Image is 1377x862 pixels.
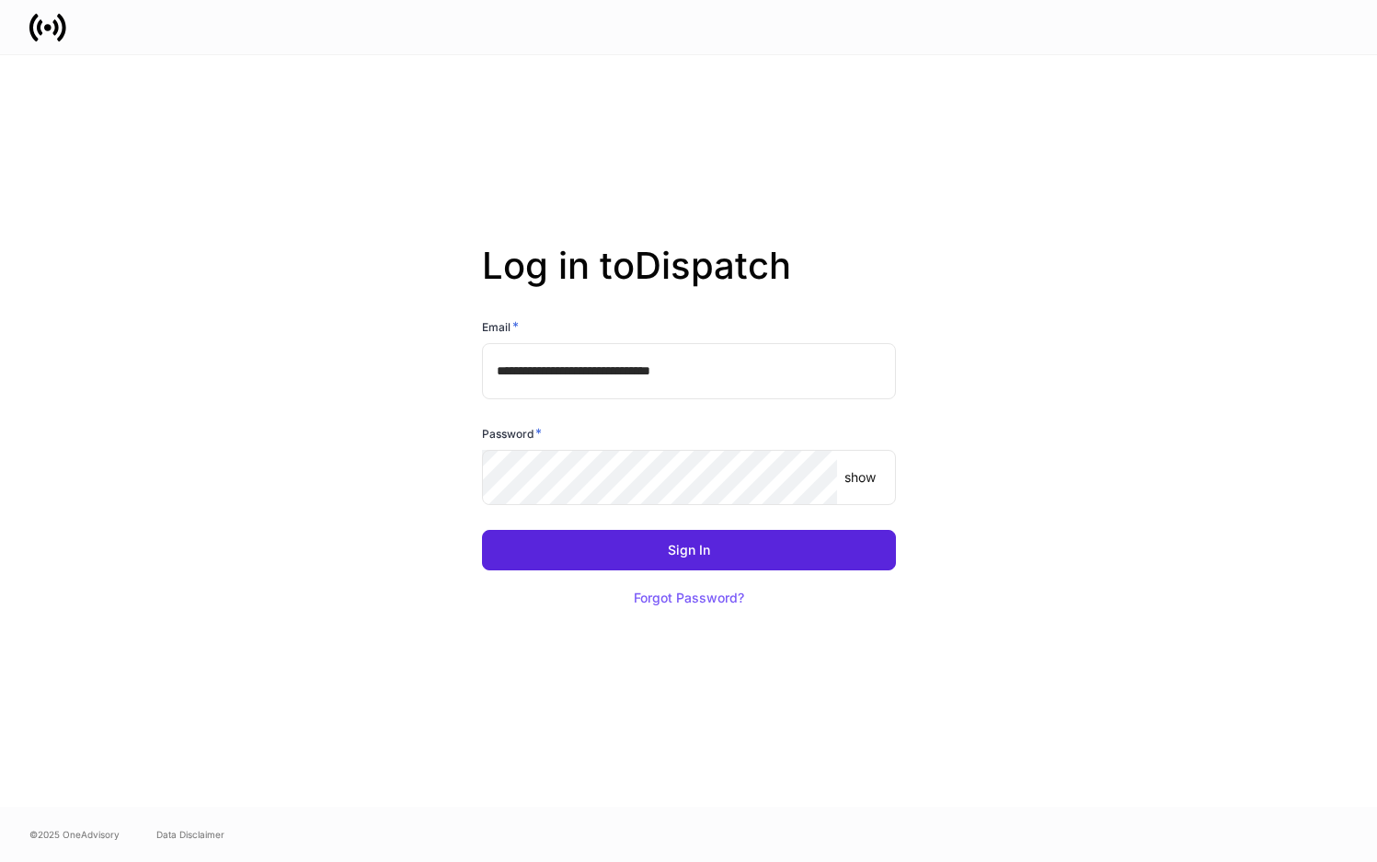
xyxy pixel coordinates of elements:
[156,827,224,842] a: Data Disclaimer
[29,827,120,842] span: © 2025 OneAdvisory
[611,578,767,618] button: Forgot Password?
[844,468,876,487] p: show
[482,530,896,570] button: Sign In
[668,544,710,557] div: Sign In
[482,317,519,336] h6: Email
[482,424,542,442] h6: Password
[482,244,896,317] h2: Log in to Dispatch
[634,592,744,604] div: Forgot Password?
